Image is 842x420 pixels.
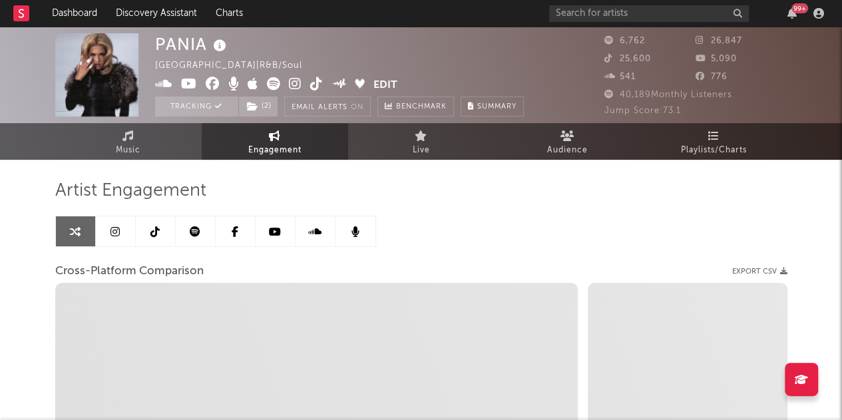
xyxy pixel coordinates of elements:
em: On [351,104,363,111]
span: 5,090 [696,55,737,63]
div: PANIA [155,33,230,55]
span: Live [413,142,430,158]
span: Music [116,142,140,158]
span: Benchmark [396,99,447,115]
a: Benchmark [377,97,454,116]
span: Playlists/Charts [681,142,747,158]
button: Email AlertsOn [284,97,371,116]
button: Export CSV [732,268,787,276]
div: 99 + [791,3,808,13]
span: Audience [547,142,588,158]
input: Search for artists [549,5,749,22]
button: (2) [239,97,278,116]
button: Tracking [155,97,238,116]
span: Artist Engagement [55,183,206,199]
span: Cross-Platform Comparison [55,264,204,280]
span: 25,600 [604,55,651,63]
span: 541 [604,73,636,81]
span: 40,189 Monthly Listeners [604,91,732,99]
button: Edit [373,77,397,94]
a: Playlists/Charts [641,123,787,160]
a: Audience [495,123,641,160]
span: 6,762 [604,37,645,45]
span: 776 [696,73,728,81]
span: Summary [477,103,517,110]
a: Live [348,123,495,160]
span: Jump Score: 73.1 [604,106,681,115]
span: 26,847 [696,37,742,45]
button: Summary [461,97,524,116]
span: ( 2 ) [238,97,278,116]
a: Engagement [202,123,348,160]
button: 99+ [787,8,797,19]
span: Engagement [248,142,302,158]
a: Music [55,123,202,160]
div: [GEOGRAPHIC_DATA] | R&B/Soul [155,58,317,74]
